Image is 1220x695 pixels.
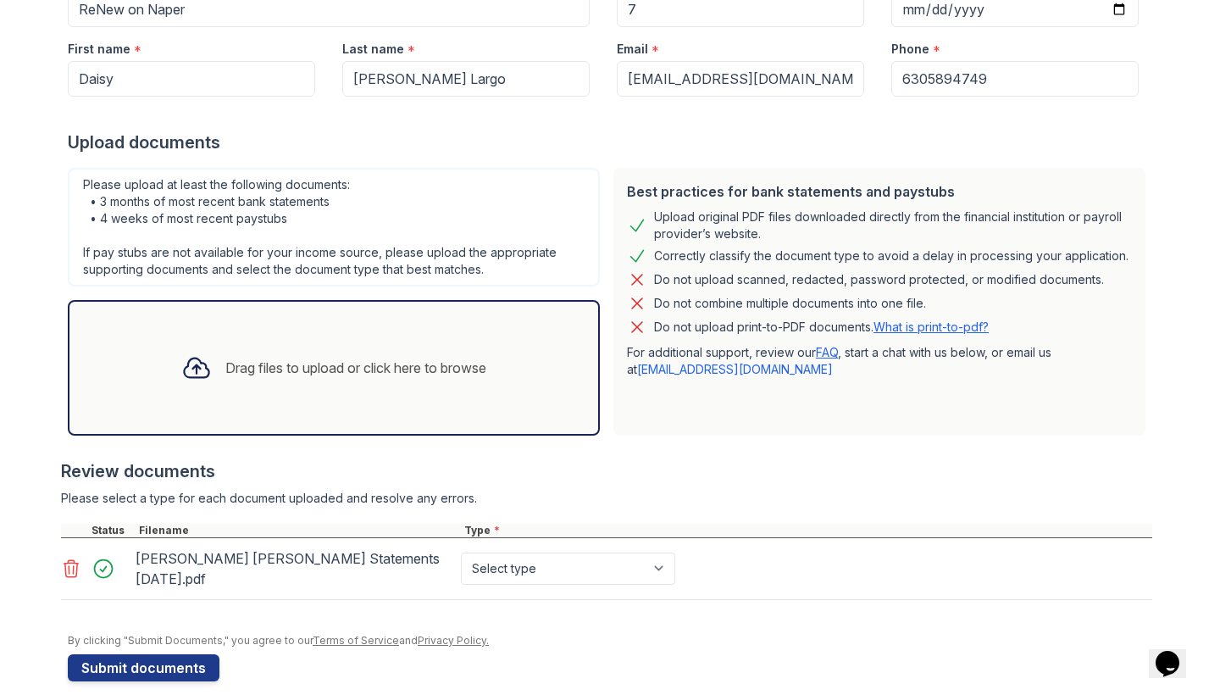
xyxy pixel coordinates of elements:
div: Please select a type for each document uploaded and resolve any errors. [61,490,1152,507]
div: Type [461,524,1152,537]
div: Upload documents [68,131,1152,154]
label: Last name [342,41,404,58]
a: Privacy Policy. [418,634,489,647]
div: Please upload at least the following documents: • 3 months of most recent bank statements • 4 wee... [68,168,600,286]
a: What is print-to-pdf? [873,320,989,334]
button: Submit documents [68,654,219,681]
div: Best practices for bank statements and paystubs [627,181,1132,202]
div: Status [88,524,136,537]
div: [PERSON_NAME] [PERSON_NAME] Statements [DATE].pdf [136,545,454,592]
a: Terms of Service [313,634,399,647]
a: [EMAIL_ADDRESS][DOMAIN_NAME] [637,362,833,376]
div: Filename [136,524,461,537]
div: Upload original PDF files downloaded directly from the financial institution or payroll provider’... [654,208,1132,242]
label: First name [68,41,130,58]
p: For additional support, review our , start a chat with us below, or email us at [627,344,1132,378]
div: Do not upload scanned, redacted, password protected, or modified documents. [654,270,1104,290]
div: Drag files to upload or click here to browse [225,358,486,378]
div: Do not combine multiple documents into one file. [654,293,926,314]
div: By clicking "Submit Documents," you agree to our and [68,634,1152,648]
label: Email [617,41,648,58]
p: Do not upload print-to-PDF documents. [654,319,989,336]
div: Review documents [61,459,1152,483]
a: FAQ [816,345,838,359]
iframe: chat widget [1149,627,1203,678]
div: Correctly classify the document type to avoid a delay in processing your application. [654,246,1128,266]
label: Phone [891,41,929,58]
